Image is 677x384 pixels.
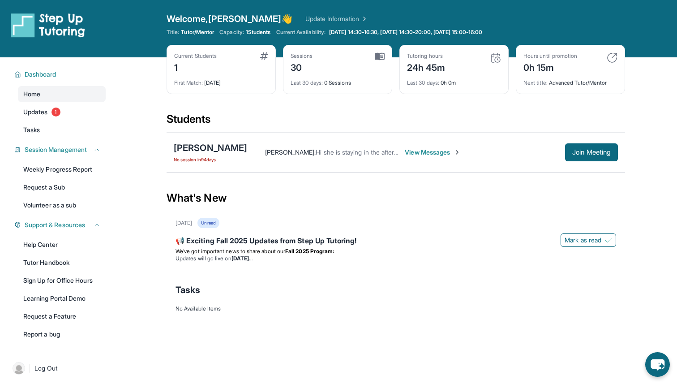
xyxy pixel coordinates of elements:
span: Tasks [23,125,40,134]
div: [DATE] [176,220,192,227]
div: Hours until promotion [523,52,577,60]
div: Sessions [291,52,313,60]
a: Learning Portal Demo [18,290,106,306]
div: [DATE] [174,74,268,86]
a: Update Information [305,14,368,23]
span: Welcome, [PERSON_NAME] 👋 [167,13,293,25]
a: Updates1 [18,104,106,120]
span: 1 [51,108,60,116]
li: Updates will go live on [176,255,616,262]
a: Volunteer as a sub [18,197,106,213]
div: 30 [291,60,313,74]
span: Mark as read [565,236,601,245]
div: 0h 0m [407,74,501,86]
img: card [260,52,268,60]
a: Tasks [18,122,106,138]
button: Support & Resources [21,220,100,229]
button: Mark as read [561,233,616,247]
span: View Messages [405,148,461,157]
img: Chevron Right [359,14,368,23]
span: 1 Students [246,29,271,36]
span: Join Meeting [572,150,611,155]
span: Title: [167,29,179,36]
a: Home [18,86,106,102]
span: First Match : [174,79,203,86]
img: logo [11,13,85,38]
button: Dashboard [21,70,100,79]
a: Request a Sub [18,179,106,195]
span: Updates [23,108,48,116]
a: [DATE] 14:30-16:30, [DATE] 14:30-20:00, [DATE] 15:00-16:00 [327,29,484,36]
span: Last 30 days : [291,79,323,86]
div: What's New [167,178,625,218]
div: Advanced Tutor/Mentor [523,74,617,86]
span: No session in 94 days [174,156,247,163]
div: Current Students [174,52,217,60]
div: 24h 45m [407,60,446,74]
span: Tutor/Mentor [181,29,214,36]
span: [DATE] 14:30-16:30, [DATE] 14:30-20:00, [DATE] 15:00-16:00 [329,29,482,36]
div: 📢 Exciting Fall 2025 Updates from Step Up Tutoring! [176,235,616,248]
span: | [29,363,31,374]
button: chat-button [645,352,670,377]
span: Next title : [523,79,548,86]
img: Mark as read [605,237,612,244]
span: [PERSON_NAME] : [265,148,316,156]
a: Request a Feature [18,308,106,324]
img: user-img [13,362,25,375]
span: Last 30 days : [407,79,439,86]
a: Weekly Progress Report [18,161,106,177]
strong: Fall 2025 Program: [285,248,334,255]
div: 0 Sessions [291,74,385,86]
span: Log Out [34,364,58,373]
a: Help Center [18,237,106,253]
div: 1 [174,60,217,74]
span: Tasks [176,284,200,296]
span: Current Availability: [276,29,326,36]
img: card [607,52,617,63]
strong: [DATE] [231,255,253,262]
span: Dashboard [25,70,56,79]
button: Session Management [21,145,100,154]
img: card [375,52,385,60]
span: Session Management [25,145,87,154]
a: Tutor Handbook [18,255,106,271]
div: Students [167,112,625,132]
a: |Log Out [9,358,106,378]
img: card [490,52,501,63]
a: Sign Up for Office Hours [18,272,106,289]
span: Hi she is staying in the after school program can I ask if she is able to do it while she is ther... [316,148,638,156]
button: Join Meeting [565,143,618,161]
div: Unread [197,218,219,228]
div: [PERSON_NAME] [174,142,247,154]
a: Report a bug [18,326,106,342]
span: Capacity: [219,29,244,36]
span: Home [23,90,40,99]
div: 0h 15m [523,60,577,74]
img: Chevron-Right [454,149,461,156]
span: We’ve got important news to share about our [176,248,285,255]
span: Support & Resources [25,220,85,229]
div: No Available Items [176,305,616,312]
div: Tutoring hours [407,52,446,60]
